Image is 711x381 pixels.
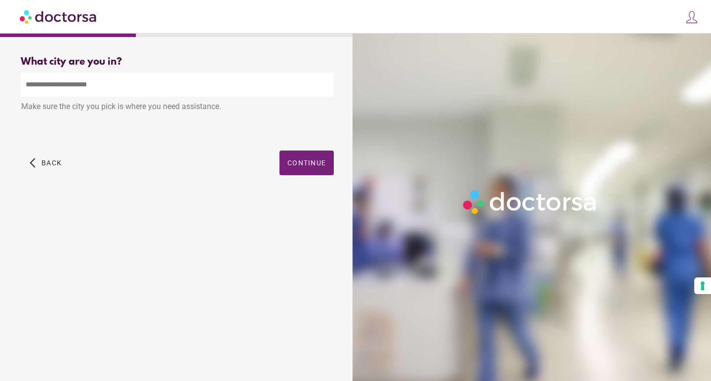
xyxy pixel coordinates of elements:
[21,97,334,118] div: Make sure the city you pick is where you need assistance.
[694,277,711,294] button: Your consent preferences for tracking technologies
[279,151,334,175] button: Continue
[685,10,699,24] img: icons8-customer-100.png
[41,159,62,167] span: Back
[21,56,334,68] div: What city are you in?
[287,159,326,167] span: Continue
[26,151,66,175] button: arrow_back_ios Back
[459,186,601,218] img: Logo-Doctorsa-trans-White-partial-flat.png
[20,5,98,28] img: Doctorsa.com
